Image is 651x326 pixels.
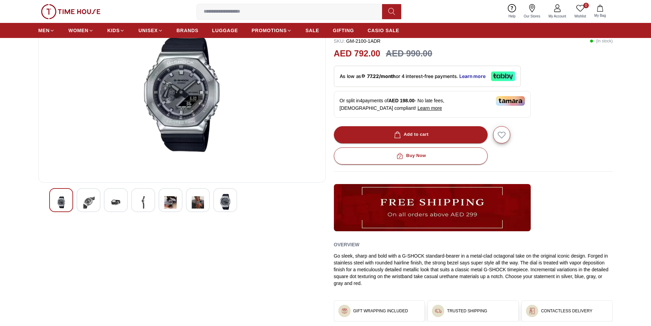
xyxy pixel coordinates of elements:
span: MEN [38,27,50,34]
span: GIFTING [333,27,354,34]
p: GM-2100-1ADR [334,38,381,44]
span: Learn more [418,105,442,111]
span: Our Stores [521,14,543,19]
img: ... [529,308,535,314]
a: PROMOTIONS [252,24,292,37]
span: PROMOTIONS [252,27,287,34]
h3: GIFT WRAPPING INCLUDED [353,308,408,314]
img: ... [435,308,442,314]
a: Help [504,3,520,20]
span: CASIO SALE [368,27,399,34]
div: Buy Now [395,152,426,160]
a: SALE [306,24,319,37]
a: Our Stores [520,3,544,20]
a: LUGGAGE [212,24,238,37]
h2: Overview [334,239,360,250]
span: Wishlist [572,14,589,19]
h3: CONTACTLESS DELIVERY [541,308,592,314]
a: BRANDS [177,24,199,37]
span: LUGGAGE [212,27,238,34]
h3: TRUSTED SHIPPING [447,308,487,314]
span: KIDS [107,27,120,34]
img: G-SHOCK Men's Analog-Digital Silver Dial Watch - GM-2100-1ADR [219,194,231,210]
img: G-SHOCK Men's Analog-Digital Silver Dial Watch - GM-2100-1ADR [192,194,204,211]
span: AED 198.00 [389,98,415,103]
span: WOMEN [68,27,89,34]
span: BRANDS [177,27,199,34]
a: UNISEX [138,24,163,37]
span: UNISEX [138,27,158,34]
button: Buy Now [334,147,488,165]
img: G-SHOCK Men's Analog-Digital Silver Dial Watch - GM-2100-1ADR [110,194,122,211]
img: Tamara [496,96,525,106]
img: ... [334,184,531,231]
a: GIFTING [333,24,354,37]
img: G-SHOCK Men's Analog-Digital Silver Dial Watch - GM-2100-1ADR [82,194,95,211]
span: 0 [583,3,589,8]
a: WOMEN [68,24,94,37]
span: SKU : [334,38,345,44]
div: Add to cart [393,131,429,139]
img: G-SHOCK Men's Analog-Digital Silver Dial Watch - GM-2100-1ADR [137,194,149,211]
button: My Bag [590,3,610,19]
a: 0Wishlist [570,3,590,20]
h2: AED 792.00 [334,47,380,60]
img: ... [41,4,100,19]
img: G-SHOCK Men's Analog-Digital Silver Dial Watch - GM-2100-1ADR [44,13,320,177]
h3: AED 990.00 [386,47,432,60]
img: G-SHOCK Men's Analog-Digital Silver Dial Watch - GM-2100-1ADR [164,194,177,211]
div: Go sleek, sharp and bold with a G-SHOCK standard-bearer in a metal-clad octagonal take on the ori... [334,252,613,287]
div: Or split in 4 payments of - No late fees, [DEMOGRAPHIC_DATA] compliant! [334,91,531,118]
span: My Account [546,14,569,19]
button: Add to cart [334,126,488,143]
img: G-SHOCK Men's Analog-Digital Silver Dial Watch - GM-2100-1ADR [55,194,67,211]
span: My Bag [592,13,609,18]
a: KIDS [107,24,125,37]
img: ... [341,308,348,314]
span: Help [506,14,518,19]
span: SALE [306,27,319,34]
p: ( In stock ) [590,38,613,44]
a: CASIO SALE [368,24,399,37]
a: MEN [38,24,55,37]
